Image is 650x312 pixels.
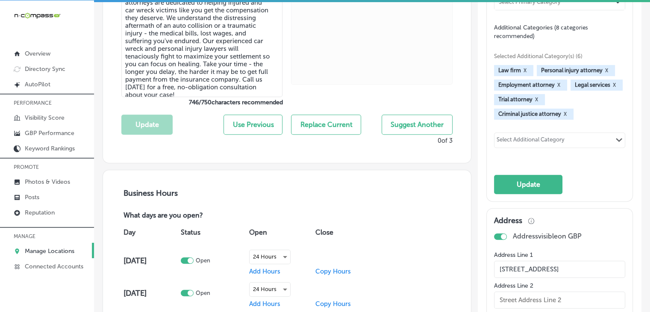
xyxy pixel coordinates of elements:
span: Legal services [575,82,610,88]
p: Photos & Videos [25,178,70,185]
div: v 4.0.25 [24,14,42,21]
p: Keyword Rankings [25,145,75,152]
span: Add Hours [249,268,280,275]
button: X [555,82,563,88]
span: Criminal justice attorney [498,111,561,117]
span: Additional Categories [494,24,588,40]
p: What days are you open? [121,212,264,221]
th: Day [121,221,179,244]
th: Open [247,221,313,244]
div: 24 Hours [250,250,290,264]
div: Keywords by Traffic [94,50,144,56]
div: Domain Overview [32,50,76,56]
label: Address Line 1 [494,251,625,259]
p: Manage Locations [25,247,74,255]
span: Selected Additional Category(s) (6) [494,53,619,59]
h3: Business Hours [121,188,453,198]
input: Street Address Line 1 [494,261,625,278]
button: X [532,96,541,103]
p: Open [195,290,210,296]
h4: [DATE] [124,256,179,265]
span: Add Hours [249,300,280,308]
p: AutoPilot [25,81,50,88]
p: Overview [25,50,50,57]
input: Street Address Line 2 [494,291,625,309]
p: GBP Performance [25,130,74,137]
div: Select Additional Category [497,136,565,146]
span: Copy Hours [315,268,351,275]
p: Reputation [25,209,55,216]
th: Status [179,221,247,244]
button: Suggest Another [382,115,453,135]
button: Update [121,115,173,135]
img: website_grey.svg [14,22,21,29]
p: Posts [25,194,39,201]
button: X [521,67,529,74]
p: Address visible on GBP [513,232,582,240]
img: tab_keywords_by_traffic_grey.svg [85,50,92,56]
button: Replace Current [291,115,361,135]
button: X [603,67,611,74]
h3: Address [494,216,522,225]
label: 746 / 750 characters recommended [121,99,282,106]
th: Close [313,221,370,244]
p: Visibility Score [25,114,65,121]
div: Domain: [DOMAIN_NAME] [22,22,94,29]
span: Personal injury attorney [541,67,603,74]
button: X [561,111,569,118]
div: 24 Hours [250,283,290,296]
span: Employment attorney [498,82,555,88]
img: tab_domain_overview_orange.svg [23,50,30,56]
img: 660ab0bf-5cc7-4cb8-ba1c-48b5ae0f18e60NCTV_CLogo_TV_Black_-500x88.png [14,12,61,20]
img: logo_orange.svg [14,14,21,21]
p: 0 of 3 [438,137,453,144]
h4: [DATE] [124,288,179,298]
button: Update [494,175,562,194]
button: X [610,82,618,88]
button: Use Previous [224,115,282,135]
p: Directory Sync [25,65,65,73]
p: Open [195,257,210,264]
span: Copy Hours [315,300,351,308]
span: Law firm [498,67,521,74]
span: (8 categories recommended) [494,24,588,40]
p: Connected Accounts [25,263,83,270]
span: Trial attorney [498,96,532,103]
label: Address Line 2 [494,282,625,289]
